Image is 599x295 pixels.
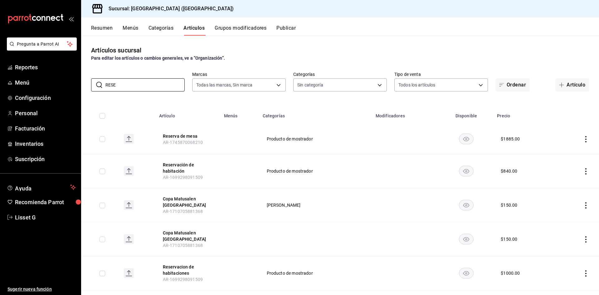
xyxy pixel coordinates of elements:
[192,72,286,76] label: Marcas
[583,168,589,175] button: actions
[459,134,474,144] button: availability-product
[196,82,253,88] span: Todas las marcas, Sin marca
[220,104,259,124] th: Menús
[163,209,203,214] span: AR-1710705881368
[4,45,77,52] a: Pregunta a Parrot AI
[163,277,203,282] span: AR-1699298091509
[501,270,520,276] div: $ 1000.00
[149,25,174,36] button: Categorías
[155,104,220,124] th: Artículo
[91,25,113,36] button: Resumen
[276,25,296,36] button: Publicar
[267,137,364,141] span: Producto de mostrador
[495,78,530,91] button: Ordenar
[583,136,589,142] button: actions
[104,5,234,12] h3: Sucursal: [GEOGRAPHIC_DATA] ([GEOGRAPHIC_DATA])
[69,16,74,21] button: open_drawer_menu
[215,25,266,36] button: Grupos modificadores
[163,133,213,139] button: edit-product-location
[123,25,138,36] button: Menús
[15,198,76,206] span: Recomienda Parrot
[439,104,494,124] th: Disponible
[297,82,323,88] span: Sin categoría
[15,140,76,148] span: Inventarios
[15,78,76,87] span: Menú
[267,271,364,275] span: Producto de mostrador
[501,136,520,142] div: $ 1885.00
[163,140,203,145] span: AR-1745870068210
[7,286,76,293] span: Sugerir nueva función
[15,63,76,71] span: Reportes
[583,270,589,277] button: actions
[493,104,556,124] th: Precio
[15,94,76,102] span: Configuración
[15,184,68,191] span: Ayuda
[183,25,205,36] button: Artículos
[501,202,517,208] div: $ 150.00
[459,268,474,278] button: availability-product
[17,41,67,47] span: Pregunta a Parrot AI
[394,72,488,76] label: Tipo de venta
[91,25,599,36] div: navigation tabs
[501,168,517,174] div: $ 840.00
[163,175,203,180] span: AR-1699298091509
[15,155,76,163] span: Suscripción
[163,230,213,242] button: edit-product-location
[91,46,141,55] div: Artículos sucursal
[163,196,213,208] button: edit-product-location
[459,200,474,210] button: availability-product
[501,236,517,242] div: $ 150.00
[555,78,589,91] button: Artículo
[459,234,474,244] button: availability-product
[15,213,76,222] span: Lisset G
[267,203,364,207] span: [PERSON_NAME]
[105,79,185,91] input: Buscar artículo
[91,56,225,61] strong: Para editar los artículos o cambios generales, ve a “Organización”.
[259,104,372,124] th: Categorías
[293,72,387,76] label: Categorías
[163,264,213,276] button: edit-product-location
[459,166,474,176] button: availability-product
[15,109,76,117] span: Personal
[15,124,76,133] span: Facturación
[398,82,436,88] span: Todos los artículos
[267,169,364,173] span: Producto de mostrador
[583,202,589,209] button: actions
[163,162,213,174] button: edit-product-location
[7,37,77,51] button: Pregunta a Parrot AI
[583,236,589,243] button: actions
[372,104,439,124] th: Modificadores
[163,243,203,248] span: AR-1710705881368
